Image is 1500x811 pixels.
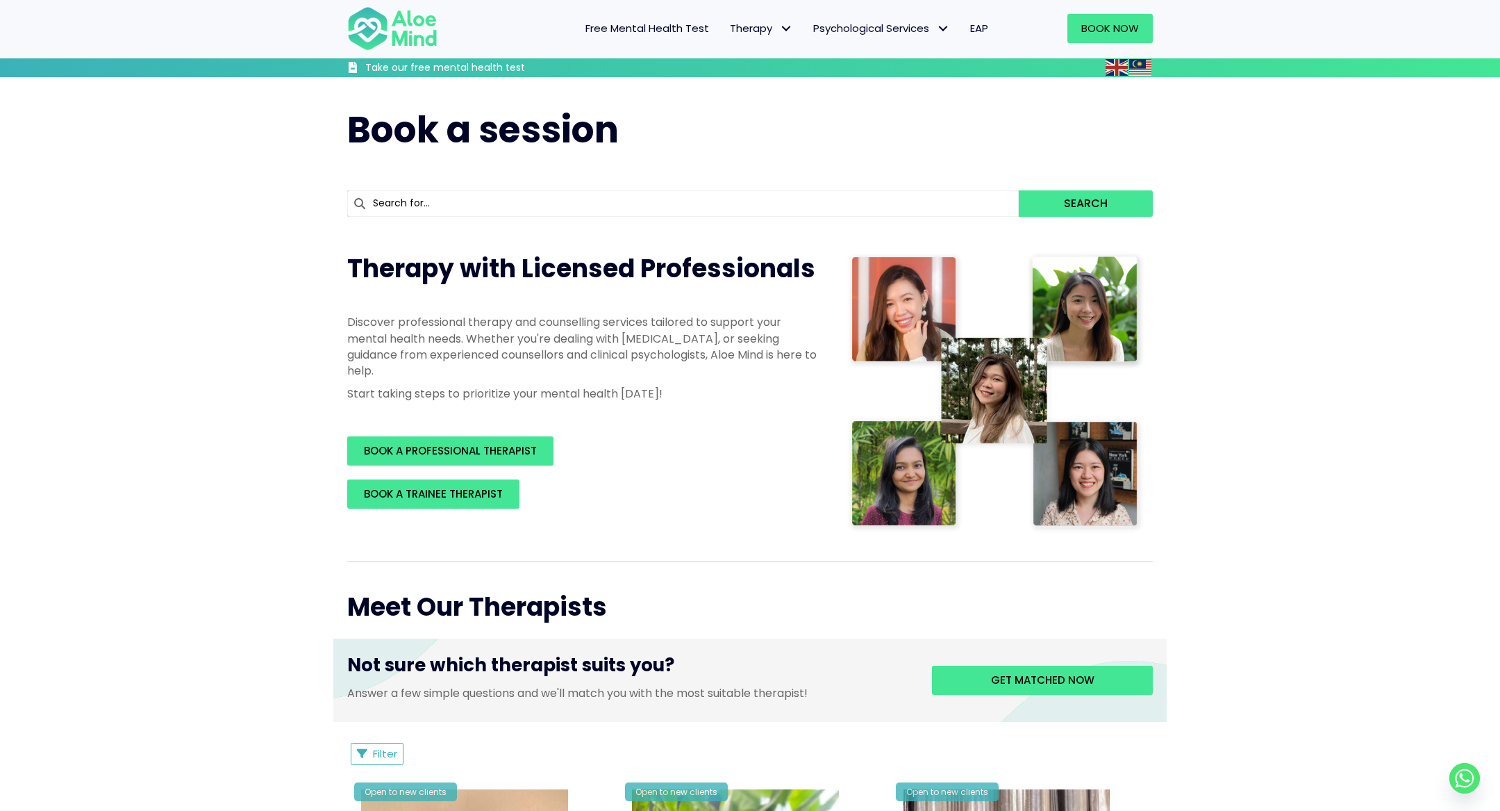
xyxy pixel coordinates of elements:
a: TherapyTherapy: submenu [719,14,803,43]
input: Search for... [347,190,1019,217]
a: BOOK A TRAINEE THERAPIST [347,480,519,509]
span: Book Now [1081,21,1139,35]
span: Therapy [730,21,792,35]
span: EAP [970,21,988,35]
span: BOOK A TRAINEE THERAPIST [364,486,503,501]
img: en [1106,59,1128,76]
a: Book Now [1067,14,1153,43]
button: Search [1019,190,1153,217]
a: BOOK A PROFESSIONAL THERAPIST [347,436,553,466]
a: English [1106,59,1129,75]
span: Psychological Services [813,21,949,35]
a: Take our free mental health test [347,61,599,77]
div: Open to new clients [354,783,457,801]
a: EAP [960,14,999,43]
button: Filter Listings [351,743,403,765]
span: BOOK A PROFESSIONAL THERAPIST [364,443,537,458]
a: Whatsapp [1449,763,1480,794]
span: Meet Our Therapists [347,589,607,625]
a: Get matched now [932,666,1153,695]
a: Psychological ServicesPsychological Services: submenu [803,14,960,43]
nav: Menu [456,14,999,43]
img: ms [1129,59,1151,76]
span: Get matched now [991,673,1094,687]
span: Therapy: submenu [776,19,796,39]
p: Start taking steps to prioritize your mental health [DATE]! [347,386,819,402]
img: Aloe mind Logo [347,6,437,51]
span: Therapy with Licensed Professionals [347,251,815,286]
a: Malay [1129,59,1153,75]
p: Answer a few simple questions and we'll match you with the most suitable therapist! [347,685,911,701]
h3: Take our free mental health test [365,61,599,75]
p: Discover professional therapy and counselling services tailored to support your mental health nee... [347,314,819,379]
span: Book a session [347,104,619,155]
span: Free Mental Health Test [585,21,709,35]
a: Free Mental Health Test [575,14,719,43]
span: Psychological Services: submenu [933,19,953,39]
div: Open to new clients [625,783,728,801]
img: Therapist collage [847,252,1144,534]
h3: Not sure which therapist suits you? [347,653,911,685]
div: Open to new clients [896,783,999,801]
span: Filter [373,746,397,761]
